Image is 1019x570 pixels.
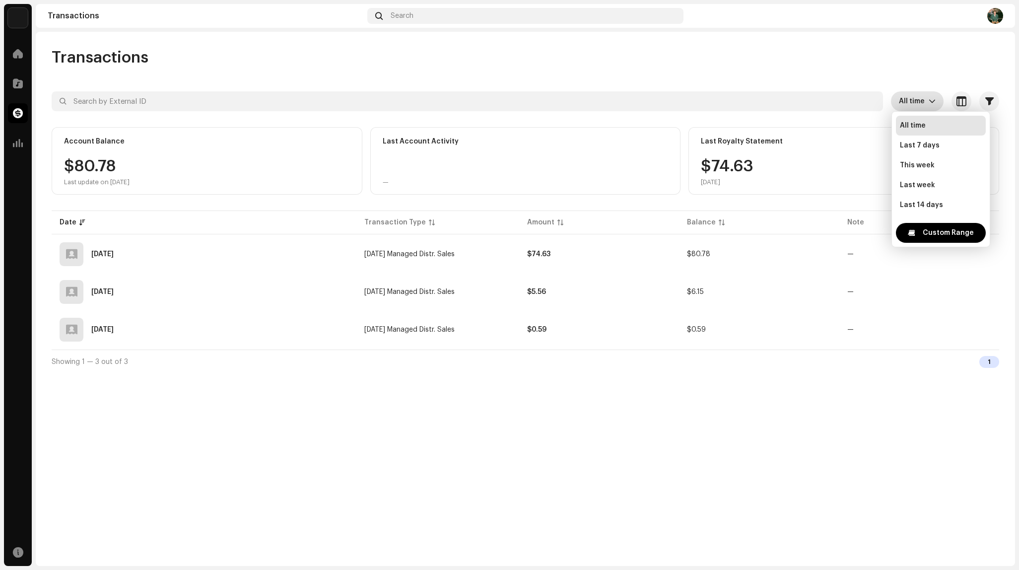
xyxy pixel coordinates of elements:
[900,180,935,190] span: Last week
[391,12,413,20] span: Search
[900,141,940,150] span: Last 7 days
[847,251,854,258] re-a-table-badge: —
[91,288,114,295] div: Jul 3, 2025
[847,288,854,295] re-a-table-badge: —
[896,116,986,136] li: All time
[687,326,706,333] span: $0.59
[701,178,753,186] div: [DATE]
[52,48,148,68] span: Transactions
[48,12,363,20] div: Transactions
[900,121,926,131] span: All time
[527,217,554,227] div: Amount
[687,251,710,258] span: $80.78
[383,178,389,186] div: —
[847,326,854,333] re-a-table-badge: —
[896,215,986,235] li: Last 30 days
[364,326,455,333] span: May 2025 Managed Distr. Sales
[687,217,716,227] div: Balance
[687,288,704,295] span: $6.15
[987,8,1003,24] img: 77267dba-4160-4ac2-bc2b-a0b371f97a1c
[364,251,455,258] span: Jul 2025 Managed Distr. Sales
[52,358,128,365] span: Showing 1 — 3 out of 3
[892,112,990,398] ul: Option List
[701,138,783,145] div: Last Royalty Statement
[52,91,883,111] input: Search by External ID
[929,91,936,111] div: dropdown trigger
[896,136,986,155] li: Last 7 days
[923,223,974,243] span: Custom Range
[91,251,114,258] div: Aug 11, 2025
[896,155,986,175] li: This week
[527,251,550,258] strong: $74.63
[64,138,125,145] div: Account Balance
[899,91,929,111] span: All time
[900,200,943,210] span: Last 14 days
[527,288,546,295] strong: $5.56
[8,8,28,28] img: 34f81ff7-2202-4073-8c5d-62963ce809f3
[364,217,426,227] div: Transaction Type
[364,288,455,295] span: Jun 2025 Managed Distr. Sales
[896,175,986,195] li: Last week
[900,160,935,170] span: This week
[60,217,76,227] div: Date
[896,195,986,215] li: Last 14 days
[91,326,114,333] div: May 30, 2025
[979,356,999,368] div: 1
[527,326,546,333] strong: $0.59
[383,138,459,145] div: Last Account Activity
[64,178,130,186] div: Last update on [DATE]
